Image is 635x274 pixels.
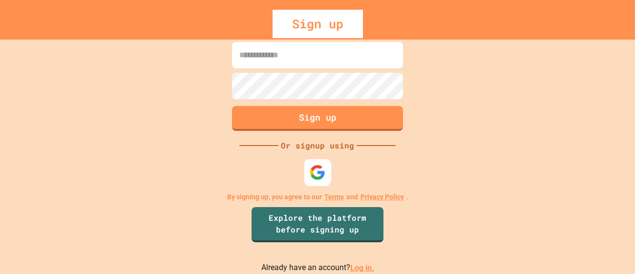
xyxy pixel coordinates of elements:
p: Already have an account? [261,262,374,274]
a: Log in. [350,263,374,273]
div: Or signup using [278,140,357,151]
a: Explore the platform before signing up [252,207,383,242]
button: Sign up [232,106,403,131]
a: Terms [324,192,344,202]
a: Privacy Policy [360,192,404,202]
p: By signing up, you agree to our and . [227,192,408,202]
img: google-icon.svg [310,165,326,181]
div: Sign up [273,10,363,38]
